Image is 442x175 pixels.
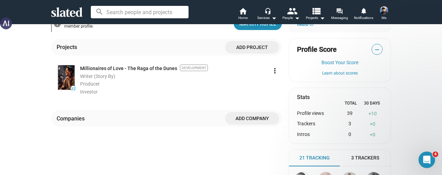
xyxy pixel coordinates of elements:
span: Messaging [331,14,348,22]
span: Home [238,14,248,22]
span: + [368,111,371,116]
span: Producer [80,81,100,87]
a: Millionaires of Love - The Raga of the Dunes [80,65,177,72]
iframe: Intercom live chat [419,152,435,168]
button: People [279,7,303,22]
span: + [370,121,373,127]
mat-icon: notifications [360,7,367,14]
input: Search people and projects [91,6,189,18]
button: Mukesh 'Divyang' ParikhMe [376,5,392,23]
div: 3 [336,121,363,127]
span: Add project [231,41,273,54]
button: Add Company [225,112,279,125]
span: Investor [80,89,98,95]
mat-icon: headset_mic [265,8,271,14]
span: Notifications [354,14,373,22]
button: Boost Your Score [297,60,383,65]
span: + [370,132,373,137]
mat-icon: home [239,7,247,15]
div: 0 [336,132,363,138]
div: Trackers [297,121,336,127]
span: Projects [306,14,325,22]
span: Me [382,14,386,22]
mat-card-title: Stats [297,94,310,101]
div: Companies [57,115,87,122]
div: Intros [297,132,336,138]
div: Services [257,14,277,22]
mat-icon: arrow_drop_down [293,14,301,22]
div: People [282,14,300,22]
button: Learn about scores [297,71,383,76]
button: Projects [303,7,327,22]
span: 4 [433,152,438,157]
button: Add project [225,41,279,54]
mat-icon: forum [336,8,343,14]
span: — [372,45,382,54]
mat-icon: arrow_drop_down [270,14,278,22]
div: 30 Days [361,101,383,106]
span: Development [180,65,208,71]
div: 0 [363,121,383,127]
span: Add Company [231,112,273,125]
a: Home [231,7,255,22]
mat-icon: more_vert [271,67,279,75]
div: Projects [57,43,80,51]
span: 21 Tracking [299,155,330,161]
mat-icon: people [287,6,297,16]
div: 0 [363,132,383,138]
a: Notifications [352,7,376,22]
mat-icon: view_list [311,6,321,16]
mat-icon: arrow_drop_down [318,14,326,22]
div: Total [340,101,361,106]
div: 39 [336,110,363,117]
div: 10 [363,110,383,117]
button: Services [255,7,279,22]
div: Profile views [297,110,336,117]
span: 32 [71,87,76,91]
span: Writer (Story By) [80,74,115,79]
span: Profile Score [297,45,337,54]
img: Poster: Millionaires of Love - The Raga of the Dunes [58,65,75,90]
a: Messaging [327,7,352,22]
span: 3 Trackers [351,155,379,161]
img: Mukesh 'Divyang' Parikh [380,6,388,14]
